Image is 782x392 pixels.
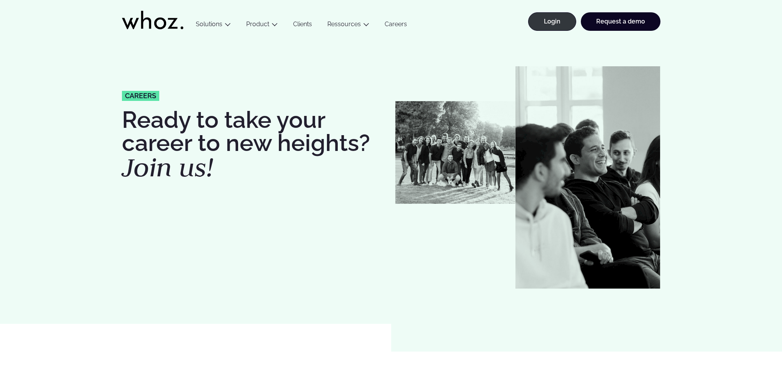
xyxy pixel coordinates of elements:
[320,20,377,31] button: Ressources
[122,150,213,184] em: Join us!
[377,20,415,31] a: Careers
[188,20,238,31] button: Solutions
[125,92,156,99] span: careers
[246,20,269,28] a: Product
[528,12,576,31] a: Login
[285,20,320,31] a: Clients
[581,12,660,31] a: Request a demo
[238,20,285,31] button: Product
[122,108,387,181] h1: Ready to take your career to new heights?
[395,101,515,204] img: Whozzies-Team-Revenue
[327,20,361,28] a: Ressources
